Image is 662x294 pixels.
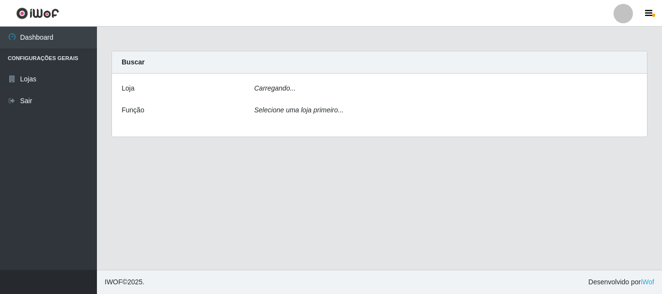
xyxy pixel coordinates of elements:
[122,58,144,66] strong: Buscar
[254,84,296,92] i: Carregando...
[105,277,144,287] span: © 2025 .
[16,7,59,19] img: CoreUI Logo
[641,278,654,286] a: iWof
[105,278,123,286] span: IWOF
[254,106,344,114] i: Selecione uma loja primeiro...
[122,105,144,115] label: Função
[122,83,134,93] label: Loja
[588,277,654,287] span: Desenvolvido por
